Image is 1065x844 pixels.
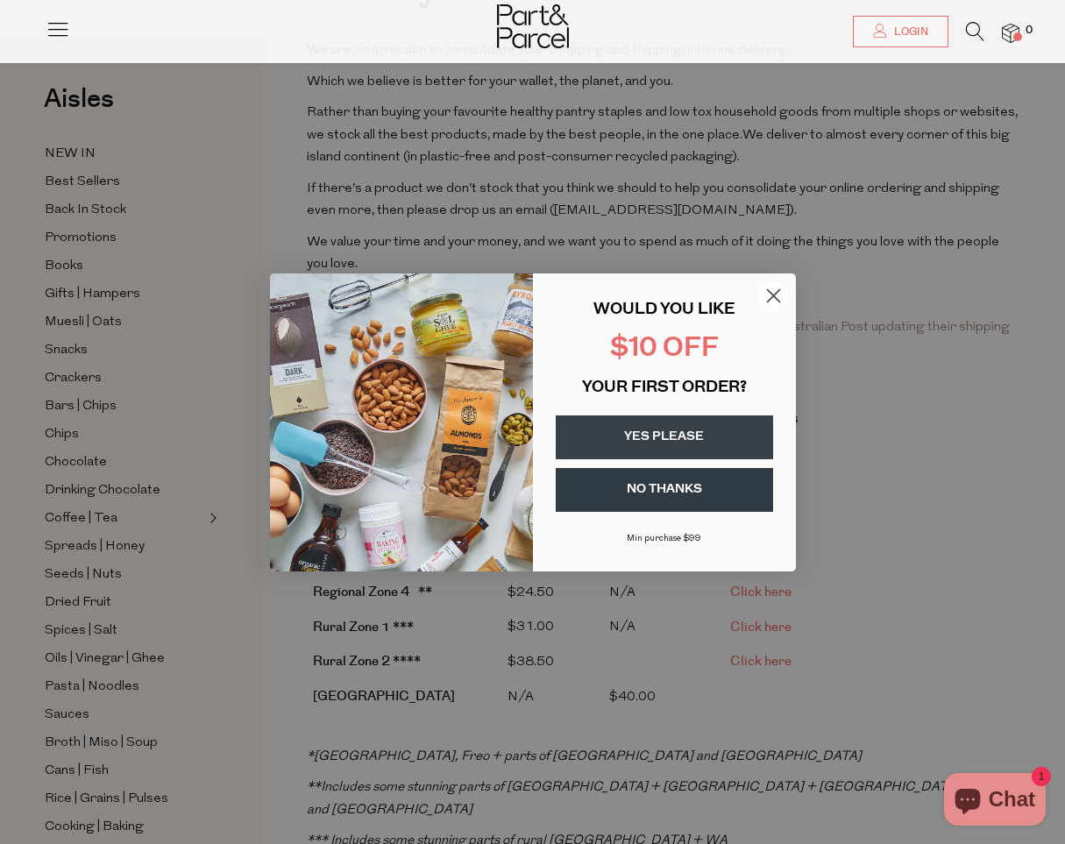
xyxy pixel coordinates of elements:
button: NO THANKS [556,468,773,512]
inbox-online-store-chat: Shopify online store chat [939,773,1051,830]
a: 0 [1002,24,1019,42]
img: 43fba0fb-7538-40bc-babb-ffb1a4d097bc.jpeg [270,273,533,571]
span: Min purchase $99 [627,534,701,543]
span: Login [890,25,928,39]
span: WOULD YOU LIKE [593,302,735,318]
span: 0 [1021,23,1037,39]
a: Login [853,16,948,47]
button: YES PLEASE [556,415,773,459]
img: Part&Parcel [497,4,569,48]
span: $10 OFF [610,336,719,363]
span: YOUR FIRST ORDER? [582,380,747,396]
button: Close dialog [758,280,789,311]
